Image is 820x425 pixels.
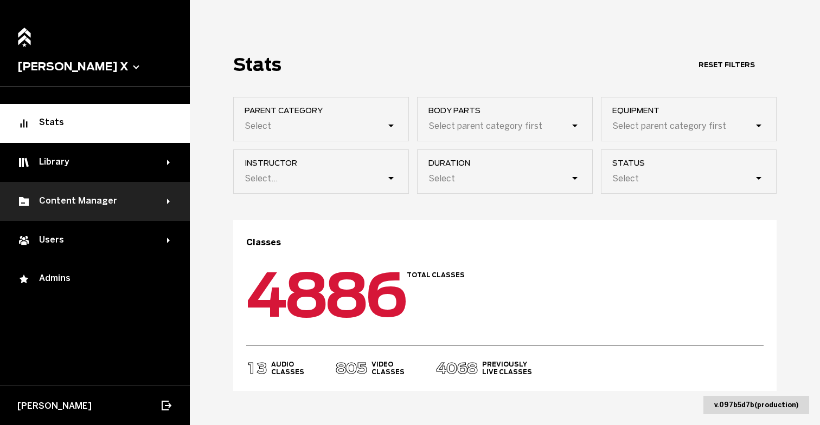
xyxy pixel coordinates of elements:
[345,359,357,377] span: 0
[233,54,281,75] h1: Stats
[435,359,447,377] span: 4
[677,55,777,74] button: Reset Filters
[407,271,465,279] h4: Total Classes
[703,396,809,414] div: v. 097b5d7b ( production )
[17,117,172,130] div: Stats
[612,173,639,184] div: Select
[456,359,468,377] span: 6
[335,359,347,377] span: 8
[371,361,405,376] h4: Video Classes
[256,359,268,377] span: 3
[428,106,592,115] span: Body parts
[612,159,776,167] span: Status
[356,359,368,377] span: 5
[246,237,764,247] h3: Classes
[17,195,167,208] div: Content Manager
[245,106,408,115] span: Parent Category
[244,259,290,331] span: 4
[17,156,167,169] div: Library
[154,394,178,417] button: Log out
[246,359,258,377] span: 1
[428,159,592,167] span: duration
[284,259,330,331] span: 8
[17,273,172,286] div: Admins
[245,159,408,167] span: instructor
[428,173,455,184] div: Select
[612,106,776,115] span: Equipment
[446,359,458,377] span: 0
[15,22,34,45] a: Home
[482,361,532,376] h4: Previously Live Classes
[271,361,304,376] h4: Audio Classes
[245,173,278,184] div: Select...
[364,259,410,331] span: 6
[17,60,172,73] button: [PERSON_NAME] X
[245,121,271,131] div: Select
[324,259,370,331] span: 8
[17,401,92,411] span: [PERSON_NAME]
[17,234,167,247] div: Users
[466,359,478,377] span: 8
